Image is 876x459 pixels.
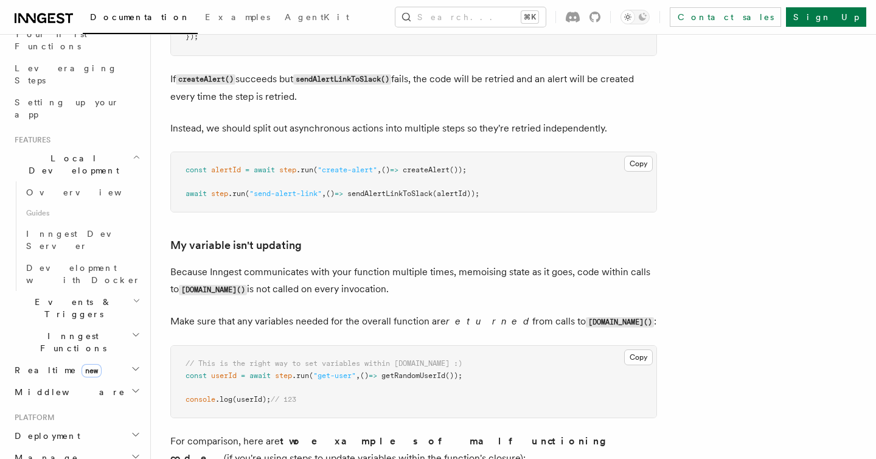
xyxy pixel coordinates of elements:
span: ()); [450,166,467,174]
span: await [254,166,275,174]
span: (alertId)); [433,189,479,198]
span: const [186,166,207,174]
span: createAlert [403,166,450,174]
span: "send-alert-link" [249,189,322,198]
span: Setting up your app [15,97,119,119]
span: "create-alert" [318,166,377,174]
span: // 123 [271,395,296,404]
button: Deployment [10,425,143,447]
span: await [249,371,271,380]
span: .run [292,371,309,380]
div: Local Development [10,181,143,291]
span: () [381,166,390,174]
p: Because Inngest communicates with your function multiple times, memoising state as it goes, code ... [170,264,657,298]
kbd: ⌘K [521,11,538,23]
span: Guides [21,203,143,223]
code: [DOMAIN_NAME]() [586,317,654,328]
span: Documentation [90,12,190,22]
span: AgentKit [285,12,349,22]
span: Realtime [10,364,102,376]
p: Instead, we should split out asynchronous actions into multiple steps so they're retried independ... [170,120,657,137]
span: sendAlertLinkToSlack [347,189,433,198]
span: ()); [445,371,462,380]
span: ( [245,189,249,198]
span: => [369,371,377,380]
span: step [211,189,228,198]
a: Your first Functions [10,23,143,57]
button: Realtimenew [10,359,143,381]
button: Copy [624,156,653,172]
span: Features [10,135,50,145]
a: Sign Up [786,7,866,27]
span: console [186,395,215,404]
span: ( [309,371,313,380]
a: AgentKit [277,4,356,33]
button: Middleware [10,381,143,403]
span: => [335,189,343,198]
button: Search...⌘K [395,7,546,27]
span: Deployment [10,430,80,442]
button: Toggle dark mode [620,10,650,24]
p: If succeeds but fails, the code will be retried and an alert will be created every time the step ... [170,71,657,105]
button: Events & Triggers [10,291,143,325]
span: userId [211,371,237,380]
span: = [241,371,245,380]
span: .run [296,166,313,174]
span: Overview [26,187,151,197]
span: , [356,371,360,380]
span: (userId); [232,395,271,404]
code: sendAlertLinkToSlack() [293,74,391,85]
span: Platform [10,413,55,422]
span: = [245,166,249,174]
button: Inngest Functions [10,325,143,359]
a: My variable isn't updating [170,237,302,254]
code: createAlert() [176,74,235,85]
span: , [377,166,381,174]
a: Setting up your app [10,91,143,125]
a: Inngest Dev Server [21,223,143,257]
span: // This is the right way to set variables within [DOMAIN_NAME] :) [186,359,462,368]
em: returned [446,315,532,327]
span: Events & Triggers [10,296,133,320]
span: step [275,371,292,380]
p: Make sure that any variables needed for the overall function are from calls to : [170,313,657,331]
span: () [360,371,369,380]
span: .run [228,189,245,198]
span: const [186,371,207,380]
code: [DOMAIN_NAME]() [179,285,247,295]
span: step [279,166,296,174]
span: Middleware [10,386,125,398]
a: Development with Docker [21,257,143,291]
span: await [186,189,207,198]
span: new [82,364,102,377]
span: Development with Docker [26,263,141,285]
span: .log [215,395,232,404]
span: "get-user" [313,371,356,380]
span: ( [313,166,318,174]
button: Copy [624,349,653,365]
span: Leveraging Steps [15,63,117,85]
span: => [390,166,398,174]
span: alertId [211,166,241,174]
a: Documentation [83,4,198,34]
span: Examples [205,12,270,22]
span: () [326,189,335,198]
span: , [322,189,326,198]
span: }); [186,32,198,41]
span: Inngest Functions [10,330,131,354]
button: Local Development [10,147,143,181]
span: Inngest Dev Server [26,229,130,251]
a: Examples [198,4,277,33]
span: getRandomUserId [381,371,445,380]
a: Leveraging Steps [10,57,143,91]
a: Overview [21,181,143,203]
a: Contact sales [670,7,781,27]
span: Local Development [10,152,133,177]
